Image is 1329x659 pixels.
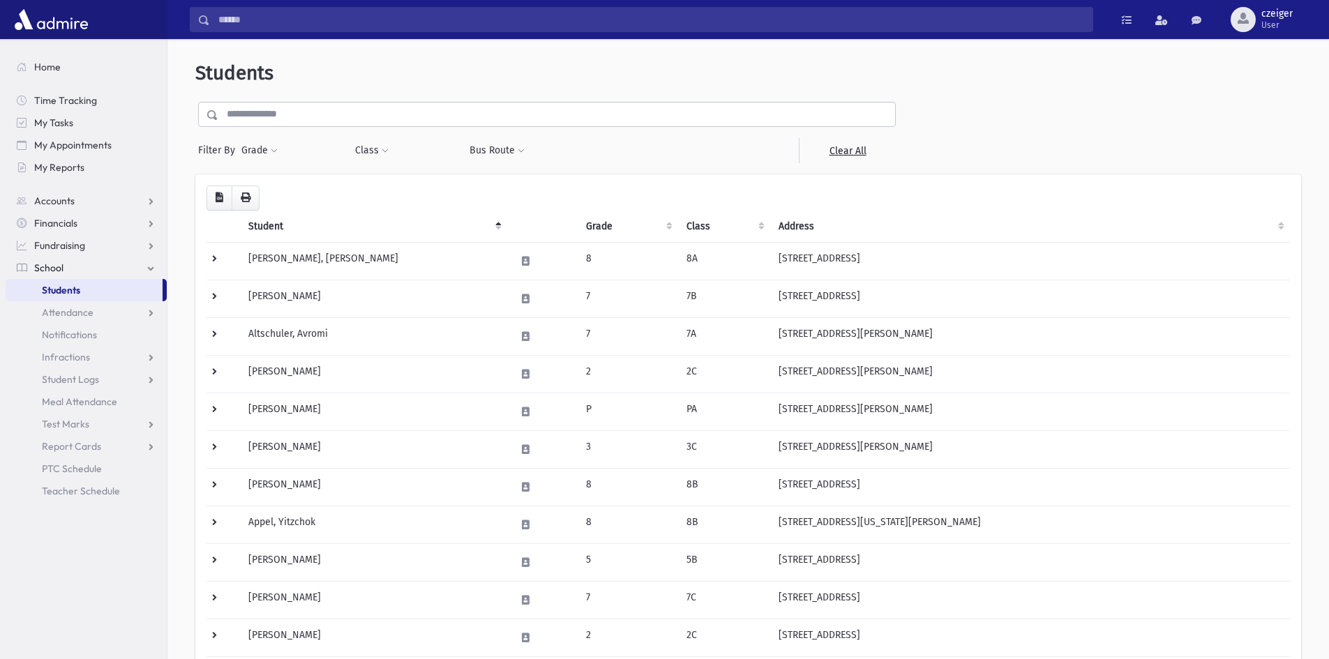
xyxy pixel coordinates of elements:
[1261,8,1293,20] span: czeiger
[42,485,120,497] span: Teacher Schedule
[578,581,678,619] td: 7
[6,435,167,457] a: Report Cards
[770,355,1290,393] td: [STREET_ADDRESS][PERSON_NAME]
[240,619,507,656] td: [PERSON_NAME]
[6,368,167,391] a: Student Logs
[34,195,75,207] span: Accounts
[34,139,112,151] span: My Appointments
[6,301,167,324] a: Attendance
[578,280,678,317] td: 7
[770,211,1290,243] th: Address: activate to sort column ascending
[678,242,770,280] td: 8A
[240,581,507,619] td: [PERSON_NAME]
[1261,20,1293,31] span: User
[240,543,507,581] td: [PERSON_NAME]
[240,468,507,506] td: [PERSON_NAME]
[6,212,167,234] a: Financials
[6,324,167,346] a: Notifications
[6,234,167,257] a: Fundraising
[42,351,90,363] span: Infractions
[240,317,507,355] td: Altschuler, Avromi
[6,156,167,179] a: My Reports
[34,239,85,252] span: Fundraising
[678,355,770,393] td: 2C
[42,440,101,453] span: Report Cards
[678,317,770,355] td: 7A
[240,430,507,468] td: [PERSON_NAME]
[578,430,678,468] td: 3
[678,581,770,619] td: 7C
[770,581,1290,619] td: [STREET_ADDRESS]
[232,185,260,211] button: Print
[770,242,1290,280] td: [STREET_ADDRESS]
[578,355,678,393] td: 2
[42,373,99,386] span: Student Logs
[240,242,507,280] td: [PERSON_NAME], [PERSON_NAME]
[11,6,91,33] img: AdmirePro
[578,242,678,280] td: 8
[770,430,1290,468] td: [STREET_ADDRESS][PERSON_NAME]
[240,393,507,430] td: [PERSON_NAME]
[678,506,770,543] td: 8B
[6,480,167,502] a: Teacher Schedule
[6,457,167,480] a: PTC Schedule
[195,61,273,84] span: Students
[198,143,241,158] span: Filter By
[34,217,77,229] span: Financials
[6,346,167,368] a: Infractions
[578,393,678,430] td: P
[240,506,507,543] td: Appel, Yitzchok
[34,61,61,73] span: Home
[578,543,678,581] td: 5
[6,112,167,134] a: My Tasks
[469,138,525,163] button: Bus Route
[578,211,678,243] th: Grade: activate to sort column ascending
[42,462,102,475] span: PTC Schedule
[6,413,167,435] a: Test Marks
[42,284,80,296] span: Students
[678,619,770,656] td: 2C
[770,280,1290,317] td: [STREET_ADDRESS]
[42,328,97,341] span: Notifications
[770,468,1290,506] td: [STREET_ADDRESS]
[6,190,167,212] a: Accounts
[678,430,770,468] td: 3C
[678,211,770,243] th: Class: activate to sort column ascending
[34,262,63,274] span: School
[678,468,770,506] td: 8B
[578,317,678,355] td: 7
[240,211,507,243] th: Student: activate to sort column descending
[354,138,389,163] button: Class
[6,89,167,112] a: Time Tracking
[799,138,896,163] a: Clear All
[34,94,97,107] span: Time Tracking
[6,391,167,413] a: Meal Attendance
[34,116,73,129] span: My Tasks
[770,619,1290,656] td: [STREET_ADDRESS]
[770,506,1290,543] td: [STREET_ADDRESS][US_STATE][PERSON_NAME]
[6,56,167,78] a: Home
[6,134,167,156] a: My Appointments
[210,7,1093,32] input: Search
[770,317,1290,355] td: [STREET_ADDRESS][PERSON_NAME]
[42,306,93,319] span: Attendance
[678,280,770,317] td: 7B
[241,138,278,163] button: Grade
[42,418,89,430] span: Test Marks
[240,280,507,317] td: [PERSON_NAME]
[770,543,1290,581] td: [STREET_ADDRESS]
[42,395,117,408] span: Meal Attendance
[678,543,770,581] td: 5B
[678,393,770,430] td: PA
[578,468,678,506] td: 8
[240,355,507,393] td: [PERSON_NAME]
[578,506,678,543] td: 8
[578,619,678,656] td: 2
[770,393,1290,430] td: [STREET_ADDRESS][PERSON_NAME]
[6,257,167,279] a: School
[207,185,232,211] button: CSV
[6,279,163,301] a: Students
[34,161,84,174] span: My Reports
